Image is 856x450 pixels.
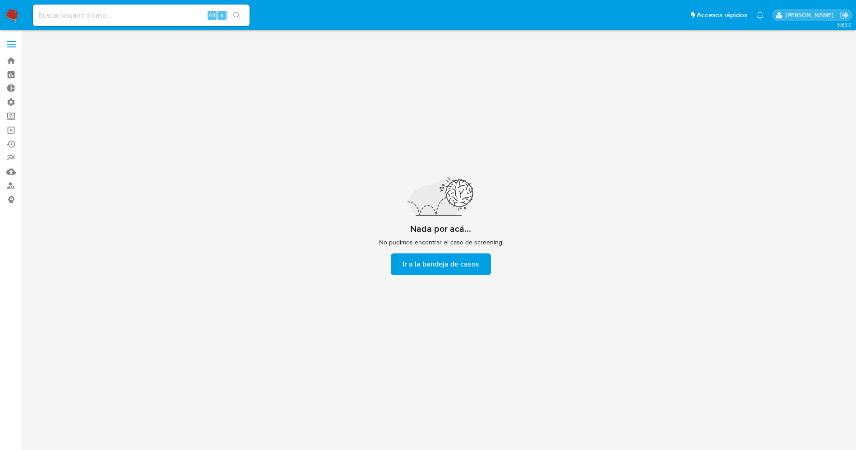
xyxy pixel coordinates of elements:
span: Ir a la bandeja de casos [403,254,479,274]
a: Notificaciones [756,11,764,19]
input: Buscar usuario o caso... [33,9,250,21]
span: s [221,11,223,19]
span: Accesos rápidos [697,10,747,20]
button: search-icon [227,9,246,22]
h2: Nada por acá... [410,223,471,234]
span: Alt [208,11,216,19]
button: Ir a la bandeja de casos [391,253,491,275]
span: No pudimos encontrar el caso de screening [379,238,502,246]
p: jesica.barrios@mercadolibre.com [786,11,837,19]
a: Salir [840,10,849,20]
